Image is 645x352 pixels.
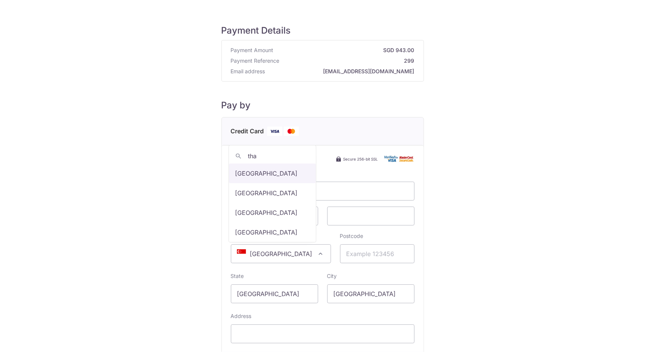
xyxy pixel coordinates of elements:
[334,212,408,221] iframe: Secure card security code input frame
[229,222,316,242] li: [GEOGRAPHIC_DATA]
[231,68,265,75] span: Email address
[231,57,280,65] span: Payment Reference
[268,68,415,75] strong: [EMAIL_ADDRESS][DOMAIN_NAME]
[340,244,415,263] input: Example 123456
[231,245,331,263] span: Singapore
[231,272,244,280] label: State
[384,156,415,162] img: Card secure
[221,100,424,111] h5: Pay by
[231,46,274,54] span: Payment Amount
[277,46,415,54] strong: SGD 943.00
[229,203,316,222] li: [GEOGRAPHIC_DATA]
[284,127,299,136] img: Mastercard
[343,156,378,162] span: Secure 256-bit SSL
[327,272,337,280] label: City
[229,183,316,203] li: [GEOGRAPHIC_DATA]
[237,187,408,196] iframe: Secure card number input frame
[267,127,282,136] img: Visa
[221,25,424,36] h5: Payment Details
[340,232,363,240] label: Postcode
[283,57,415,65] strong: 299
[231,312,252,320] label: Address
[231,244,331,263] span: Singapore
[231,127,264,136] span: Credit Card
[229,164,316,183] li: [GEOGRAPHIC_DATA]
